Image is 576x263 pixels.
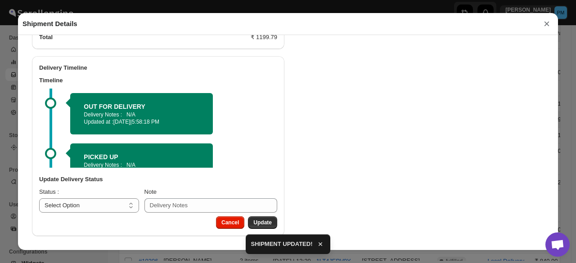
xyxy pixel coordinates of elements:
[144,198,277,213] input: Delivery Notes
[251,33,277,42] div: ₹ 1199.79
[221,219,239,226] span: Cancel
[126,111,135,118] p: N/A
[39,76,277,85] h3: Timeline
[84,111,122,118] p: Delivery Notes :
[144,188,157,195] span: Note
[540,18,553,30] button: ×
[39,175,277,184] h3: Update Delivery Status
[216,216,244,229] button: Cancel
[545,232,570,257] div: Open chat
[251,240,313,249] span: SHIPMENT UPDATED!
[84,152,199,161] h2: PICKED UP
[84,161,122,169] p: Delivery Notes :
[84,118,199,125] p: Updated at :
[253,219,272,226] span: Update
[113,119,159,125] span: [DATE] | 5:58:18 PM
[22,19,77,28] h2: Shipment Details
[248,216,277,229] button: Update
[39,188,59,195] span: Status :
[39,34,53,40] b: Total
[126,161,135,169] p: N/A
[39,63,277,72] h2: Delivery Timeline
[84,102,199,111] h2: OUT FOR DELIVERY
